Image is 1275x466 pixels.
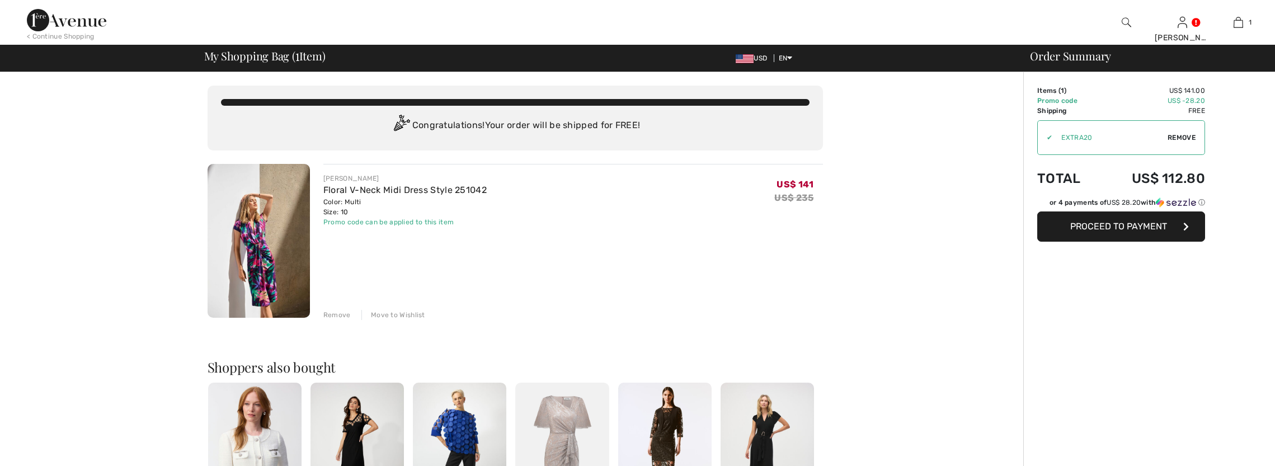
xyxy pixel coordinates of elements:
[1017,50,1268,62] div: Order Summary
[1061,87,1064,95] span: 1
[1249,17,1252,27] span: 1
[1037,197,1205,211] div: or 4 payments ofUS$ 28.20withSezzle Click to learn more about Sezzle
[1234,16,1243,29] img: My Bag
[1038,133,1052,143] div: ✔
[1178,17,1187,27] a: Sign In
[323,173,487,183] div: [PERSON_NAME]
[27,9,106,31] img: 1ère Avenue
[774,192,813,203] s: US$ 235
[1037,211,1205,242] button: Proceed to Payment
[1099,86,1205,96] td: US$ 141.00
[736,54,754,63] img: US Dollar
[1178,16,1187,29] img: My Info
[1107,199,1141,206] span: US$ 28.20
[208,164,310,318] img: Floral V-Neck Midi Dress Style 251042
[1050,197,1205,208] div: or 4 payments of with
[736,54,771,62] span: USD
[1156,197,1196,208] img: Sezzle
[221,115,810,137] div: Congratulations! Your order will be shipped for FREE!
[204,50,326,62] span: My Shopping Bag ( Item)
[1099,96,1205,106] td: US$ -28.20
[1211,16,1265,29] a: 1
[1037,96,1099,106] td: Promo code
[1155,32,1210,44] div: [PERSON_NAME]
[361,310,425,320] div: Move to Wishlist
[323,197,487,217] div: Color: Multi Size: 10
[1037,86,1099,96] td: Items ( )
[1037,159,1099,197] td: Total
[323,310,351,320] div: Remove
[295,48,299,62] span: 1
[777,179,813,190] span: US$ 141
[1070,221,1167,232] span: Proceed to Payment
[27,31,95,41] div: < Continue Shopping
[323,217,487,227] div: Promo code can be applied to this item
[1168,133,1196,143] span: Remove
[208,360,823,374] h2: Shoppers also bought
[1122,16,1131,29] img: search the website
[390,115,412,137] img: Congratulation2.svg
[1052,121,1168,154] input: Promo code
[1037,106,1099,116] td: Shipping
[1099,106,1205,116] td: Free
[779,54,793,62] span: EN
[1099,159,1205,197] td: US$ 112.80
[323,185,487,195] a: Floral V-Neck Midi Dress Style 251042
